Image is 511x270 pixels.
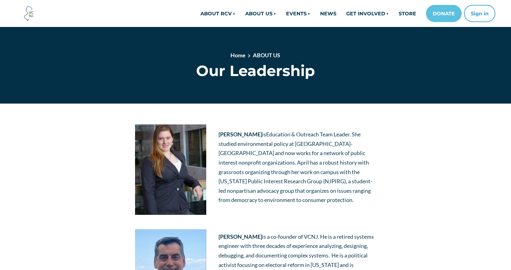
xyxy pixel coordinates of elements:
span: Education & Outreach Team Leader [266,131,350,138]
button: Sign in or sign up [464,5,495,22]
a: DONATE [426,5,462,22]
a: GET INVOLVED [341,7,394,20]
strong: [PERSON_NAME] [219,233,262,240]
nav: breadcrumb [151,51,360,62]
a: EVENTS [281,7,315,20]
nav: Main navigation [124,5,495,22]
a: Home [230,52,246,59]
a: ABOUT US [240,7,281,20]
h1: Our Leadership [129,62,382,80]
a: STORE [394,7,421,20]
img: Voter Choice NJ [21,5,37,22]
a: NEWS [315,7,341,20]
strong: [PERSON_NAME] [219,131,262,138]
a: ABOUT RCV [195,7,240,20]
a: ABOUT US [253,52,280,59]
span: is . She studied environmental policy at [GEOGRAPHIC_DATA]-[GEOGRAPHIC_DATA] and now works for a ... [219,131,372,203]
